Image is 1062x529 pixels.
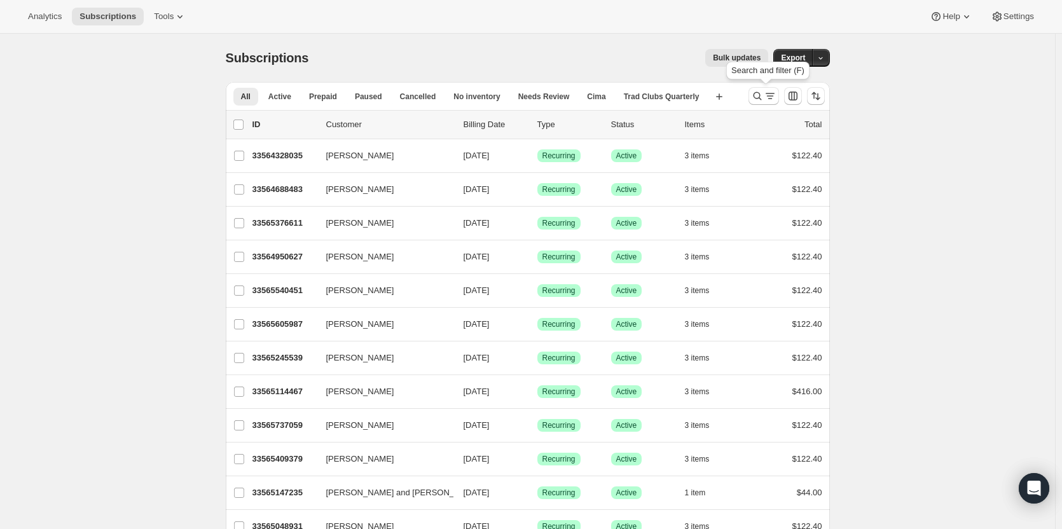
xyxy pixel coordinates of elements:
[28,11,62,22] span: Analytics
[713,53,761,63] span: Bulk updates
[1003,11,1034,22] span: Settings
[319,449,446,469] button: [PERSON_NAME]
[319,247,446,267] button: [PERSON_NAME]
[464,151,490,160] span: [DATE]
[685,454,710,464] span: 3 items
[685,285,710,296] span: 3 items
[685,353,710,363] span: 3 items
[252,183,316,196] p: 33564688483
[326,118,453,131] p: Customer
[319,483,446,503] button: [PERSON_NAME] and [PERSON_NAME]
[400,92,436,102] span: Cancelled
[542,488,576,498] span: Recurring
[252,352,316,364] p: 33565245539
[983,8,1042,25] button: Settings
[773,49,813,67] button: Export
[252,149,316,162] p: 33564328035
[685,118,748,131] div: Items
[326,284,394,297] span: [PERSON_NAME]
[705,49,768,67] button: Bulk updates
[685,420,710,430] span: 3 items
[616,319,637,329] span: Active
[616,252,637,262] span: Active
[685,248,724,266] button: 3 items
[72,8,144,25] button: Subscriptions
[542,420,576,430] span: Recurring
[804,118,822,131] p: Total
[748,87,779,105] button: Search and filter results
[355,92,382,102] span: Paused
[319,213,446,233] button: [PERSON_NAME]
[319,314,446,334] button: [PERSON_NAME]
[252,450,822,468] div: 33565409379[PERSON_NAME][DATE]SuccessRecurringSuccessActive3 items$122.40
[252,315,822,333] div: 33565605987[PERSON_NAME][DATE]SuccessRecurringSuccessActive3 items$122.40
[146,8,194,25] button: Tools
[792,218,822,228] span: $122.40
[616,420,637,430] span: Active
[252,385,316,398] p: 33565114467
[319,381,446,402] button: [PERSON_NAME]
[309,92,337,102] span: Prepaid
[252,419,316,432] p: 33565737059
[781,53,805,63] span: Export
[252,217,316,230] p: 33565376611
[616,184,637,195] span: Active
[252,484,822,502] div: 33565147235[PERSON_NAME] and [PERSON_NAME][DATE]SuccessRecurringSuccessActive1 item$44.00
[807,87,825,105] button: Sort the results
[942,11,960,22] span: Help
[319,415,446,436] button: [PERSON_NAME]
[319,280,446,301] button: [PERSON_NAME]
[616,353,637,363] span: Active
[792,151,822,160] span: $122.40
[537,118,601,131] div: Type
[326,318,394,331] span: [PERSON_NAME]
[922,8,980,25] button: Help
[792,454,822,464] span: $122.40
[252,284,316,297] p: 33565540451
[587,92,605,102] span: Cima
[685,282,724,299] button: 3 items
[464,454,490,464] span: [DATE]
[319,348,446,368] button: [PERSON_NAME]
[685,450,724,468] button: 3 items
[685,484,720,502] button: 1 item
[624,92,700,102] span: Trad Clubs Quarterly
[616,285,637,296] span: Active
[252,383,822,401] div: 33565114467[PERSON_NAME][DATE]SuccessRecurringSuccessActive3 items$416.00
[685,416,724,434] button: 3 items
[326,486,481,499] span: [PERSON_NAME] and [PERSON_NAME]
[784,87,802,105] button: Customize table column order and visibility
[792,184,822,194] span: $122.40
[20,8,69,25] button: Analytics
[685,214,724,232] button: 3 items
[542,151,576,161] span: Recurring
[453,92,500,102] span: No inventory
[616,488,637,498] span: Active
[792,252,822,261] span: $122.40
[792,285,822,295] span: $122.40
[542,319,576,329] span: Recurring
[616,151,637,161] span: Active
[792,319,822,329] span: $122.40
[616,218,637,228] span: Active
[616,387,637,397] span: Active
[464,319,490,329] span: [DATE]
[616,454,637,464] span: Active
[326,352,394,364] span: [PERSON_NAME]
[792,387,822,396] span: $416.00
[685,349,724,367] button: 3 items
[326,453,394,465] span: [PERSON_NAME]
[542,387,576,397] span: Recurring
[685,151,710,161] span: 3 items
[464,353,490,362] span: [DATE]
[464,488,490,497] span: [DATE]
[252,118,316,131] p: ID
[252,282,822,299] div: 33565540451[PERSON_NAME][DATE]SuccessRecurringSuccessActive3 items$122.40
[685,181,724,198] button: 3 items
[252,181,822,198] div: 33564688483[PERSON_NAME][DATE]SuccessRecurringSuccessActive3 items$122.40
[252,147,822,165] div: 33564328035[PERSON_NAME][DATE]SuccessRecurringSuccessActive3 items$122.40
[154,11,174,22] span: Tools
[685,488,706,498] span: 1 item
[252,416,822,434] div: 33565737059[PERSON_NAME][DATE]SuccessRecurringSuccessActive3 items$122.40
[709,88,729,106] button: Create new view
